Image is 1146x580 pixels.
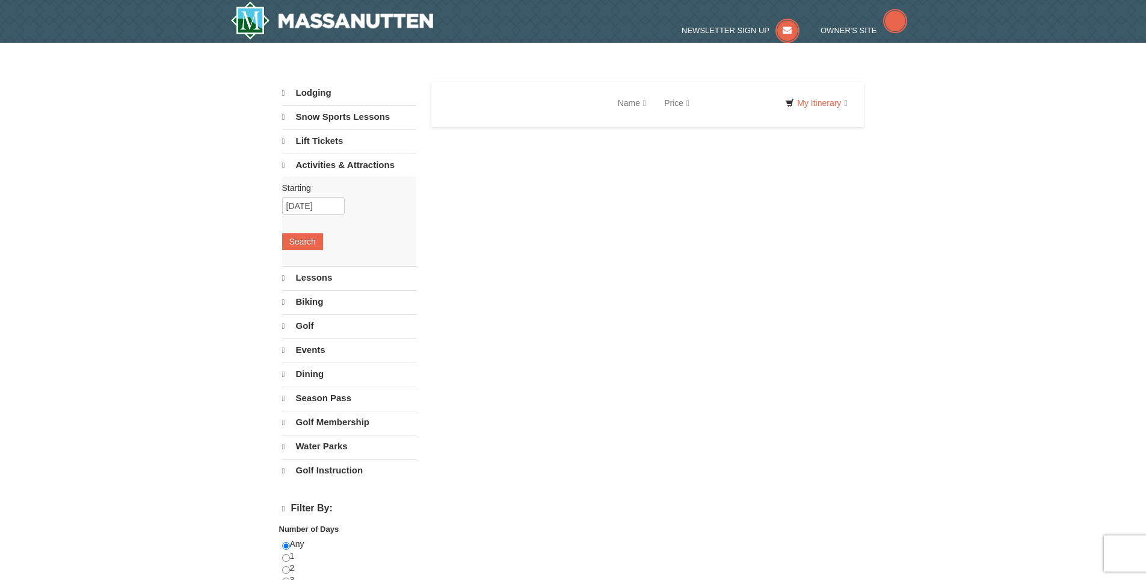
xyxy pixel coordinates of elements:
[682,26,769,35] span: Newsletter Sign Up
[230,1,434,40] a: Massanutten Resort
[282,290,416,313] a: Biking
[282,82,416,104] a: Lodging
[279,525,339,534] strong: Number of Days
[821,26,907,35] a: Owner's Site
[282,314,416,337] a: Golf
[282,387,416,410] a: Season Pass
[821,26,877,35] span: Owner's Site
[655,91,698,115] a: Price
[230,1,434,40] img: Massanutten Resort Logo
[609,91,655,115] a: Name
[282,435,416,458] a: Water Parks
[282,233,323,250] button: Search
[282,129,416,152] a: Lift Tickets
[778,94,855,112] a: My Itinerary
[282,182,407,194] label: Starting
[282,363,416,385] a: Dining
[282,105,416,128] a: Snow Sports Lessons
[282,411,416,434] a: Golf Membership
[282,338,416,361] a: Events
[682,26,799,35] a: Newsletter Sign Up
[282,503,416,514] h4: Filter By:
[282,266,416,289] a: Lessons
[282,459,416,482] a: Golf Instruction
[282,154,416,176] a: Activities & Attractions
